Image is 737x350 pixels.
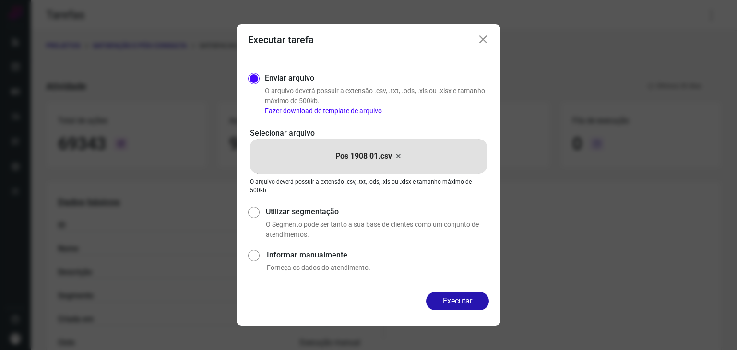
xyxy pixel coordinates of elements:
[265,72,314,84] label: Enviar arquivo
[266,220,489,240] p: O Segmento pode ser tanto a sua base de clientes como um conjunto de atendimentos.
[266,206,489,218] label: Utilizar segmentação
[250,128,487,139] p: Selecionar arquivo
[265,107,382,115] a: Fazer download de template de arquivo
[265,86,489,116] p: O arquivo deverá possuir a extensão .csv, .txt, .ods, .xls ou .xlsx e tamanho máximo de 500kb.
[267,263,489,273] p: Forneça os dados do atendimento.
[250,177,487,195] p: O arquivo deverá possuir a extensão .csv, .txt, .ods, .xls ou .xlsx e tamanho máximo de 500kb.
[335,151,392,162] p: Pos 1908 01.csv
[248,34,314,46] h3: Executar tarefa
[267,249,489,261] label: Informar manualmente
[426,292,489,310] button: Executar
